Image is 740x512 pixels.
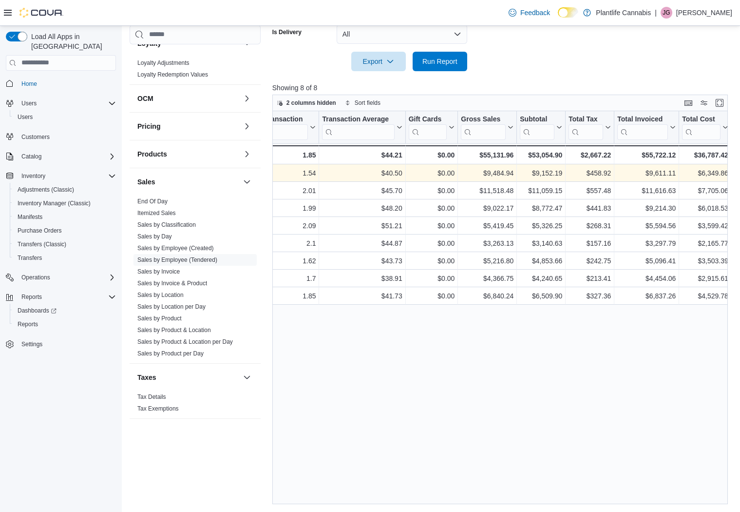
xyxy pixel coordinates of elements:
[661,7,672,19] div: Julia Gregoire
[322,290,402,302] div: $41.73
[137,349,204,357] span: Sales by Product per Day
[14,184,116,196] span: Adjustments (Classic)
[18,291,116,303] span: Reports
[408,149,455,161] div: $0.00
[137,121,239,131] button: Pricing
[21,274,50,281] span: Operations
[461,115,513,139] button: Gross Sales
[14,252,116,264] span: Transfers
[569,149,611,161] div: $2,667.22
[520,149,562,161] div: $53,054.90
[18,272,54,283] button: Operations
[558,7,578,18] input: Dark Mode
[137,315,182,321] a: Sales by Product
[286,99,336,107] span: 2 columns hidden
[569,115,603,139] div: Total Tax
[137,121,160,131] h3: Pricing
[682,149,728,161] div: $36,787.42
[617,185,676,197] div: $11,616.63
[520,115,562,139] button: Subtotal
[18,291,46,303] button: Reports
[137,233,172,239] a: Sales by Day
[569,167,611,179] div: $458.92
[130,195,261,363] div: Sales
[137,404,179,412] span: Tax Exemptions
[461,149,513,161] div: $55,131.96
[569,185,611,197] div: $557.48
[10,210,120,224] button: Manifests
[408,237,455,249] div: $0.00
[461,220,513,232] div: $5,419.45
[18,98,116,109] span: Users
[408,115,447,139] div: Gift Card Sales
[137,256,217,263] span: Sales by Employee (Tendered)
[408,255,455,267] div: $0.00
[408,202,455,214] div: $0.00
[569,202,611,214] div: $441.83
[6,73,116,377] nav: Complex example
[21,80,37,88] span: Home
[2,290,120,304] button: Reports
[714,97,725,109] button: Enter fullscreen
[137,70,208,78] span: Loyalty Redemption Values
[617,115,668,139] div: Total Invoiced
[272,83,732,93] p: Showing 8 of 8
[10,110,120,124] button: Users
[241,176,253,187] button: Sales
[663,7,670,19] span: JG
[617,202,676,214] div: $9,214.30
[14,305,116,316] span: Dashboards
[520,202,562,214] div: $8,772.47
[461,167,513,179] div: $9,484.94
[137,291,184,298] a: Sales by Location
[137,393,166,400] a: Tax Details
[337,24,467,44] button: All
[322,220,402,232] div: $51.21
[241,92,253,104] button: OCM
[130,391,261,418] div: Taxes
[137,350,204,356] a: Sales by Product per Day
[322,237,402,249] div: $44.87
[617,255,676,267] div: $5,096.41
[18,338,116,350] span: Settings
[137,59,190,66] span: Loyalty Adjustments
[617,237,676,249] div: $3,297.79
[18,151,116,162] span: Catalog
[14,111,37,123] a: Users
[520,185,562,197] div: $11,059.15
[14,197,95,209] a: Inventory Manager (Classic)
[18,227,62,235] span: Purchase Orders
[130,57,261,84] div: Loyalty
[682,220,728,232] div: $3,599.42
[137,149,167,158] h3: Products
[520,115,554,124] div: Subtotal
[18,213,42,221] span: Manifests
[137,149,239,158] button: Products
[137,326,211,333] a: Sales by Product & Location
[137,93,153,103] h3: OCM
[461,202,513,214] div: $9,022.17
[520,8,550,18] span: Feedback
[408,220,455,232] div: $0.00
[322,202,402,214] div: $48.20
[655,7,657,19] p: |
[14,238,70,250] a: Transfers (Classic)
[137,291,184,298] span: Sales by Location
[137,197,168,205] span: End Of Day
[617,220,676,232] div: $5,594.56
[137,372,156,382] h3: Taxes
[14,318,116,330] span: Reports
[18,131,116,143] span: Customers
[238,115,308,139] div: Qty Per Transaction
[341,97,384,109] button: Sort fields
[408,290,455,302] div: $0.00
[2,150,120,163] button: Catalog
[408,167,455,179] div: $0.00
[10,251,120,265] button: Transfers
[569,290,611,302] div: $327.36
[137,279,207,286] a: Sales by Invoice & Product
[357,52,400,71] span: Export
[461,115,506,139] div: Gross Sales
[18,78,41,90] a: Home
[520,273,562,284] div: $4,240.65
